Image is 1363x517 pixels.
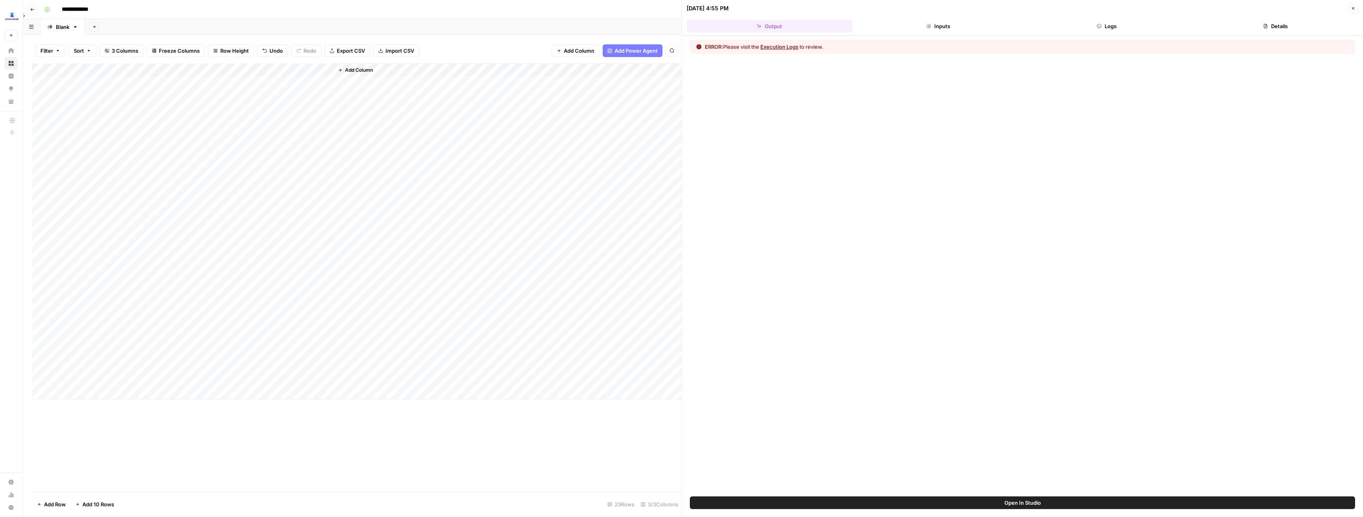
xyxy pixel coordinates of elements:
[257,44,288,57] button: Undo
[325,44,370,57] button: Export CSV
[638,498,681,511] div: 3/3 Columns
[40,47,53,55] span: Filter
[44,500,66,508] span: Add Row
[69,44,96,57] button: Sort
[208,44,254,57] button: Row Height
[760,43,798,51] button: Execution Logs
[5,70,17,82] a: Insights
[147,44,205,57] button: Freeze Columns
[82,500,114,508] span: Add 10 Rows
[5,488,17,501] a: Usage
[99,44,143,57] button: 3 Columns
[1024,20,1190,32] button: Logs
[603,44,662,57] button: Add Power Agent
[269,47,283,55] span: Undo
[35,44,65,57] button: Filter
[335,65,376,75] button: Add Column
[705,43,823,51] div: Please visit the to review.
[345,67,373,74] span: Add Column
[386,47,414,55] span: Import CSV
[1004,499,1041,507] span: Open In Studio
[5,82,17,95] a: Opportunities
[604,498,638,511] div: 23 Rows
[5,501,17,514] button: Help + Support
[74,47,84,55] span: Sort
[373,44,419,57] button: Import CSV
[552,44,599,57] button: Add Column
[690,496,1355,509] button: Open In Studio
[112,47,138,55] span: 3 Columns
[5,476,17,488] a: Settings
[687,20,852,32] button: Output
[564,47,594,55] span: Add Column
[220,47,249,55] span: Row Height
[337,47,365,55] span: Export CSV
[5,9,19,23] img: LegalZoom Logo
[32,498,71,511] button: Add Row
[855,20,1021,32] button: Inputs
[5,95,17,108] a: Your Data
[40,19,85,35] a: Blank
[5,6,17,26] button: Workspace: LegalZoom
[291,44,321,57] button: Redo
[705,44,723,50] span: ERROR:
[304,47,316,55] span: Redo
[71,498,119,511] button: Add 10 Rows
[159,47,200,55] span: Freeze Columns
[615,47,658,55] span: Add Power Agent
[5,44,17,57] a: Home
[1193,20,1358,32] button: Details
[687,4,729,12] div: [DATE] 4:55 PM
[56,23,69,31] div: Blank
[5,57,17,70] a: Browse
